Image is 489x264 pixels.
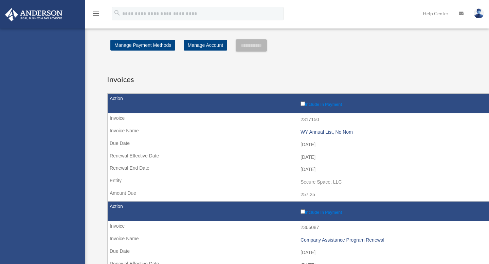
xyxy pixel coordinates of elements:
[3,8,65,21] img: Anderson Advisors Platinum Portal
[113,9,121,17] i: search
[110,40,175,51] a: Manage Payment Methods
[474,8,484,18] img: User Pic
[92,10,100,18] i: menu
[184,40,227,51] a: Manage Account
[301,209,305,214] input: Include in Payment
[92,12,100,18] a: menu
[301,101,305,106] input: Include in Payment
